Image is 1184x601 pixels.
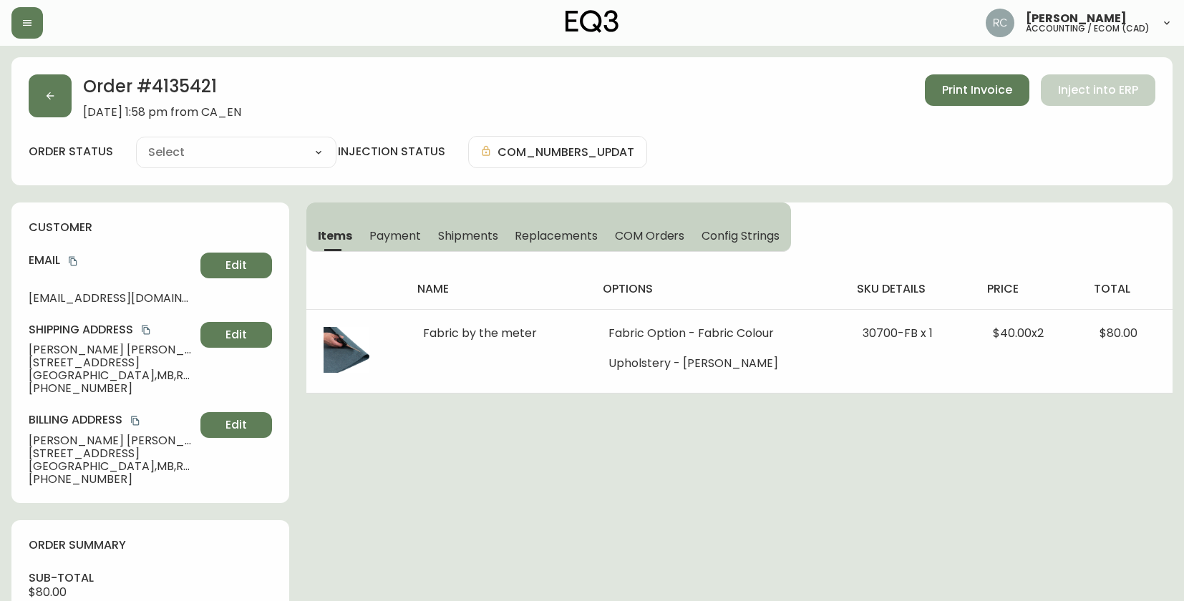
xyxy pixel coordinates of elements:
span: Print Invoice [942,82,1012,98]
h4: total [1094,281,1161,297]
h4: sku details [857,281,964,297]
span: COM Orders [615,228,685,243]
h4: Billing Address [29,412,195,428]
span: Payment [369,228,421,243]
span: $80.00 [1100,325,1137,341]
span: [GEOGRAPHIC_DATA] , MB , R2M 0V9 , CA [29,369,195,382]
h5: accounting / ecom (cad) [1026,24,1150,33]
h4: Email [29,253,195,268]
span: [STREET_ADDRESS] [29,447,195,460]
button: Edit [200,322,272,348]
span: [STREET_ADDRESS] [29,356,195,369]
button: Print Invoice [925,74,1029,106]
img: f4ba4e02bd060be8f1386e3ca455bd0e [986,9,1014,37]
li: Upholstery - [PERSON_NAME] [608,357,829,370]
img: logo [566,10,618,33]
img: b6cfdfbb-adfc-41a0-9d52-fd625e3a7acb.jpg [324,327,369,373]
span: [PHONE_NUMBER] [29,473,195,486]
span: Items [318,228,353,243]
button: copy [139,323,153,337]
h4: order summary [29,537,272,553]
h4: customer [29,220,272,235]
h4: injection status [338,144,445,160]
span: 30700-FB x 1 [863,325,933,341]
span: Shipments [438,228,498,243]
button: Edit [200,412,272,438]
span: [PERSON_NAME] [1026,13,1127,24]
span: [PHONE_NUMBER] [29,382,195,395]
span: Edit [225,417,247,433]
button: copy [128,414,142,428]
h2: Order # 4135421 [83,74,241,106]
label: order status [29,144,113,160]
span: Replacements [515,228,597,243]
span: $40.00 x 2 [993,325,1044,341]
span: [PERSON_NAME] [PERSON_NAME] [29,434,195,447]
span: Edit [225,327,247,343]
h4: Shipping Address [29,322,195,338]
h4: price [987,281,1071,297]
span: Fabric by the meter [423,325,537,341]
span: [PERSON_NAME] [PERSON_NAME] [29,343,195,356]
span: $80.00 [29,584,67,600]
span: [DATE] 1:58 pm from CA_EN [83,106,241,119]
button: copy [66,254,80,268]
span: Edit [225,258,247,273]
h4: name [417,281,579,297]
h4: options [603,281,835,297]
h4: sub-total [29,570,272,586]
span: Config Strings [702,228,779,243]
li: Fabric Option - Fabric Colour [608,327,829,340]
span: [GEOGRAPHIC_DATA] , MB , R2M 0V9 , CA [29,460,195,473]
button: Edit [200,253,272,278]
span: [EMAIL_ADDRESS][DOMAIN_NAME] [29,292,195,305]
